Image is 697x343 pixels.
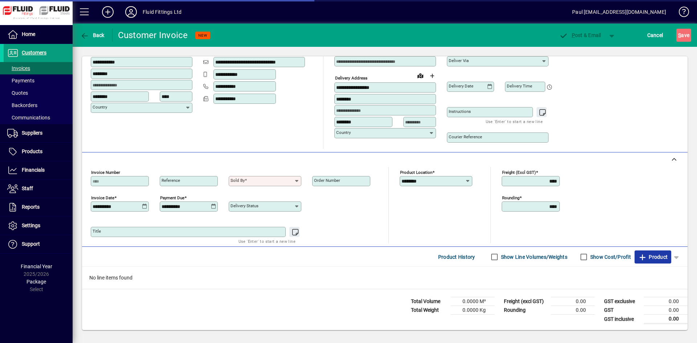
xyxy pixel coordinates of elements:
mat-label: Delivery status [231,203,258,208]
button: Save [676,29,691,42]
mat-label: Deliver via [449,58,469,63]
td: 0.00 [644,306,688,315]
span: Reports [22,204,40,210]
td: Freight (excl GST) [500,297,551,306]
td: 0.00 [551,297,595,306]
a: Knowledge Base [673,1,688,25]
span: Product History [438,251,475,263]
mat-label: Delivery time [507,83,532,89]
button: Profile [119,5,143,19]
td: 0.00 [644,315,688,324]
a: Communications [4,111,73,124]
mat-label: Invoice date [91,195,114,200]
span: Back [80,32,105,38]
span: Customers [22,50,46,56]
span: Quotes [7,90,28,96]
td: GST inclusive [600,315,644,324]
button: Choose address [426,70,438,82]
mat-label: Courier Reference [449,134,482,139]
div: Customer Invoice [118,29,188,41]
a: View on map [415,70,426,81]
span: Backorders [7,102,37,108]
a: Products [4,143,73,161]
button: Product [635,250,671,264]
a: Financials [4,161,73,179]
span: NEW [198,33,207,38]
button: Post & Email [555,29,605,42]
div: Paul [EMAIL_ADDRESS][DOMAIN_NAME] [572,6,666,18]
td: 0.0000 M³ [451,297,494,306]
span: S [678,32,681,38]
td: Total Volume [407,297,451,306]
mat-label: Instructions [449,109,471,114]
mat-label: Country [93,105,107,110]
app-page-header-button: Back [73,29,113,42]
mat-label: Title [93,229,101,234]
mat-hint: Use 'Enter' to start a new line [239,237,295,245]
a: Quotes [4,87,73,99]
a: Invoices [4,62,73,74]
mat-hint: Use 'Enter' to start a new line [486,117,543,126]
td: 0.0000 Kg [451,306,494,315]
span: Product [638,251,668,263]
span: Financial Year [21,264,52,269]
a: Suppliers [4,124,73,142]
a: Staff [4,180,73,198]
span: Financials [22,167,45,173]
span: Staff [22,185,33,191]
mat-label: Country [336,130,351,135]
button: Cancel [645,29,665,42]
a: Backorders [4,99,73,111]
a: Home [4,25,73,44]
span: Suppliers [22,130,42,136]
td: Rounding [500,306,551,315]
span: ost & Email [559,32,601,38]
td: GST [600,306,644,315]
td: 0.00 [551,306,595,315]
mat-label: Freight (excl GST) [502,170,536,175]
div: No line items found [82,267,688,289]
span: Package [27,279,46,285]
span: Invoices [7,65,30,71]
a: Reports [4,198,73,216]
td: Total Weight [407,306,451,315]
td: 0.00 [644,297,688,306]
button: Copy to Delivery address [183,45,194,56]
span: Home [22,31,35,37]
button: Back [78,29,106,42]
span: Support [22,241,40,247]
div: Fluid Fittings Ltd [143,6,182,18]
span: Payments [7,78,34,83]
span: Communications [7,115,50,121]
mat-label: Sold by [231,178,245,183]
a: Settings [4,217,73,235]
button: Product History [435,250,478,264]
mat-label: Order number [314,178,340,183]
mat-label: Product location [400,170,432,175]
span: Products [22,148,42,154]
a: Support [4,235,73,253]
mat-label: Invoice number [91,170,120,175]
td: GST exclusive [600,297,644,306]
mat-label: Payment due [160,195,184,200]
mat-label: Rounding [502,195,519,200]
mat-label: Delivery date [449,83,473,89]
mat-label: Reference [162,178,180,183]
label: Show Line Volumes/Weights [500,253,567,261]
label: Show Cost/Profit [589,253,631,261]
span: Settings [22,222,40,228]
button: Add [96,5,119,19]
a: Payments [4,74,73,87]
span: Cancel [647,29,663,41]
span: ave [678,29,689,41]
span: P [572,32,575,38]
